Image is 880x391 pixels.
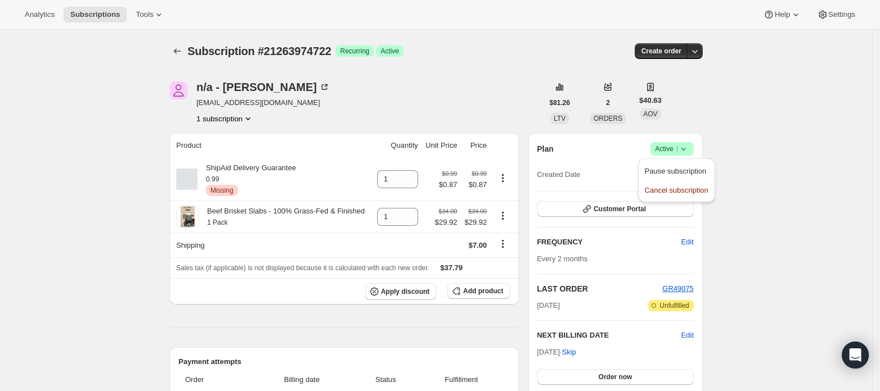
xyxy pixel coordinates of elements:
span: $81.26 [549,98,570,107]
button: Product actions [494,210,512,222]
span: $0.87 [464,179,487,190]
span: Created Date [537,169,580,180]
small: 1 Pack [207,219,228,226]
span: Active [655,143,689,154]
th: Quantity [373,133,421,158]
span: Apply discount [381,287,430,296]
small: $34.00 [468,208,487,215]
button: Pause subscription [641,162,712,180]
button: Subscriptions [169,43,185,59]
h2: Plan [537,143,554,154]
span: Missing [210,186,233,195]
span: LTV [554,115,566,122]
button: Shipping actions [494,238,512,250]
span: AOV [643,110,657,118]
div: n/a - [PERSON_NAME] [196,81,330,93]
button: Tools [129,7,171,22]
button: $81.26 [543,95,577,111]
span: Add product [463,287,503,295]
span: [DATE] · [537,348,576,356]
span: Billing date [252,374,352,385]
span: Cancel subscription [645,186,708,194]
span: $29.92 [464,217,487,228]
small: 0.99 [206,175,219,183]
img: product img [176,206,199,228]
th: Product [169,133,373,158]
span: Sales tax (if applicable) is not displayed because it is calculated with each new order. [176,264,429,272]
small: $34.00 [439,208,457,215]
button: Analytics [18,7,61,22]
span: n/a - John Merritt [169,81,187,99]
span: Active [381,47,399,56]
button: Apply discount [365,283,437,300]
span: Recurring [340,47,369,56]
span: Pause subscription [645,167,707,175]
div: Open Intercom Messenger [842,342,869,369]
th: Unit Price [421,133,461,158]
span: 2 [606,98,610,107]
div: ShipAid Delivery Guarantee [198,162,296,196]
div: Beef Brisket Slabs - 100% Grass-Fed & Finished [199,206,365,228]
span: $29.92 [435,217,457,228]
span: Tools [136,10,153,19]
span: $7.00 [469,241,487,249]
button: Create order [635,43,688,59]
span: [DATE] [537,300,560,311]
button: Cancel subscription [641,181,712,199]
th: Shipping [169,233,373,257]
button: GR49075 [662,283,694,294]
span: ORDERS [594,115,622,122]
small: $0.99 [471,170,487,177]
span: | [676,144,678,153]
button: 2 [599,95,617,111]
button: Product actions [196,113,254,124]
button: Customer Portal [537,201,694,217]
span: [EMAIL_ADDRESS][DOMAIN_NAME] [196,97,330,108]
button: Product actions [494,172,512,184]
span: $0.87 [439,179,457,190]
span: Customer Portal [594,204,646,213]
button: Add product [447,283,510,299]
span: Order now [598,372,632,381]
span: Subscription #21263974722 [187,45,331,57]
span: Analytics [25,10,54,19]
a: GR49075 [662,284,694,293]
button: Help [757,7,808,22]
button: Edit [675,233,700,251]
button: Edit [681,330,694,341]
span: Edit [681,237,694,248]
span: Settings [828,10,855,19]
h2: Payment attempts [178,356,510,367]
span: Status [359,374,412,385]
span: Skip [562,347,576,358]
span: $40.63 [639,95,662,106]
h2: NEXT BILLING DATE [537,330,681,341]
small: $0.99 [442,170,457,177]
span: Fulfillment [419,374,503,385]
button: Subscriptions [63,7,127,22]
button: Order now [537,369,694,385]
h2: LAST ORDER [537,283,663,294]
span: Help [774,10,790,19]
span: Every 2 months [537,254,588,263]
span: Create order [641,47,681,56]
span: Unfulfilled [659,301,689,310]
span: $37.79 [441,263,463,272]
th: Price [461,133,491,158]
h2: FREQUENCY [537,237,681,248]
button: Settings [810,7,862,22]
button: Skip [555,343,583,361]
span: Subscriptions [70,10,120,19]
